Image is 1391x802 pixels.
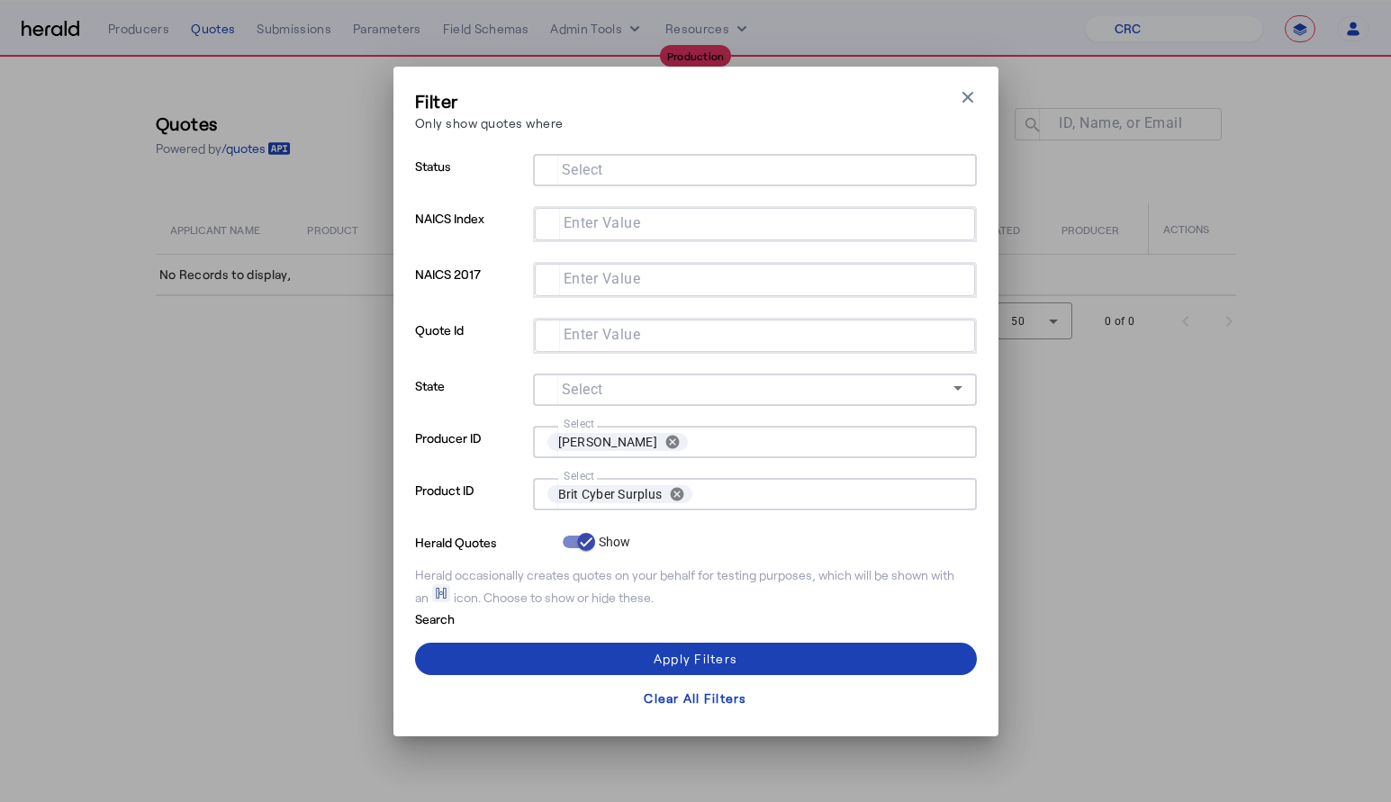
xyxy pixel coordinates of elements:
div: Apply Filters [654,649,737,668]
p: NAICS 2017 [415,262,526,318]
mat-chip-grid: Selection [547,482,962,507]
p: Product ID [415,478,526,530]
mat-label: Enter Value [564,269,641,286]
mat-label: Enter Value [564,325,641,342]
div: Herald occasionally creates quotes on your behalf for testing purposes, which will be shown with ... [415,566,977,607]
p: Producer ID [415,426,526,478]
p: NAICS Index [415,206,526,262]
button: Apply Filters [415,643,977,675]
mat-chip-grid: Selection [549,267,961,289]
mat-label: Select [564,469,595,482]
p: Only show quotes where [415,113,564,132]
button: remove Christopher Stultz [657,434,688,450]
mat-chip-grid: Selection [547,429,962,455]
p: State [415,374,526,426]
div: Clear All Filters [644,689,746,707]
mat-chip-grid: Selection [549,323,961,345]
button: Clear All Filters [415,682,977,715]
span: [PERSON_NAME] [558,433,657,451]
p: Search [415,607,555,628]
mat-label: Enter Value [564,213,641,230]
mat-label: Select [562,380,603,397]
mat-chip-grid: Selection [547,158,962,179]
label: Show [595,533,631,551]
p: Status [415,154,526,206]
h3: Filter [415,88,564,113]
p: Quote Id [415,318,526,374]
span: Brit Cyber Surplus [558,485,663,503]
mat-chip-grid: Selection [549,212,961,233]
mat-label: Select [564,417,595,429]
mat-label: Select [562,160,603,177]
p: Herald Quotes [415,530,555,552]
button: remove Brit Cyber Surplus [662,486,692,502]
